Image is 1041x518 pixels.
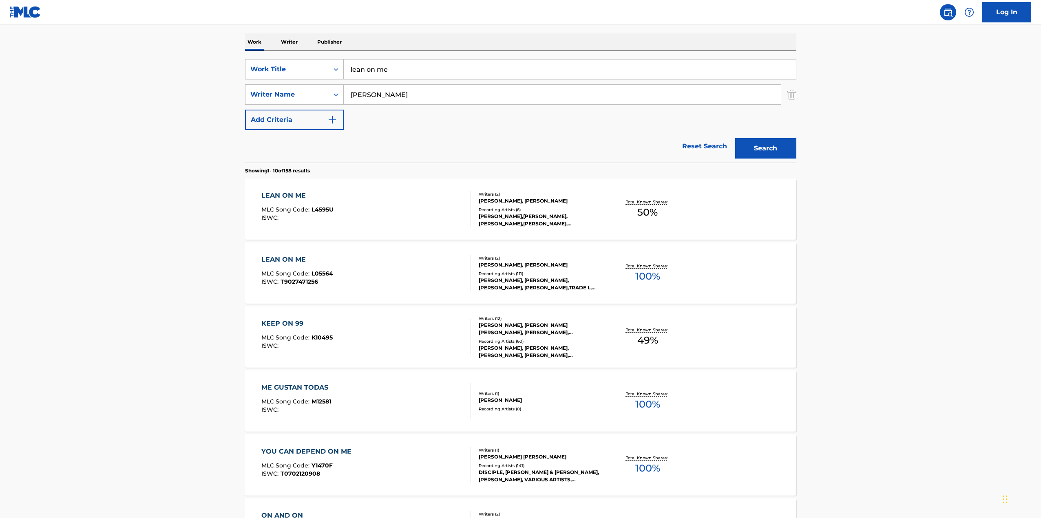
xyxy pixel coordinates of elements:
[261,270,312,277] span: MLC Song Code :
[479,207,602,213] div: Recording Artists ( 6 )
[261,191,334,201] div: LEAN ON ME
[327,115,337,125] img: 9d2ae6d4665cec9f34b9.svg
[479,453,602,461] div: [PERSON_NAME] [PERSON_NAME]
[626,327,670,333] p: Total Known Shares:
[479,271,602,277] div: Recording Artists ( 111 )
[278,33,300,51] p: Writer
[281,470,320,477] span: T0702120908
[261,255,333,265] div: LEAN ON ME
[261,319,333,328] div: KEEP ON 99
[479,463,602,469] div: Recording Artists ( 141 )
[940,4,956,20] a: Public Search
[10,6,41,18] img: MLC Logo
[261,462,312,469] span: MLC Song Code :
[1003,487,1008,511] div: Drag
[312,462,333,469] span: Y1470F
[312,334,333,341] span: K10495
[479,277,602,291] div: [PERSON_NAME], [PERSON_NAME], [PERSON_NAME], [PERSON_NAME],TRADE L,[PERSON_NAME], [PERSON_NAME]
[1000,479,1041,518] iframe: Chat Widget
[250,90,324,99] div: Writer Name
[261,383,332,392] div: ME GUSTAN TODAS
[315,33,344,51] p: Publisher
[678,137,731,155] a: Reset Search
[261,342,281,349] span: ISWC :
[479,390,602,397] div: Writers ( 1 )
[261,214,281,221] span: ISWC :
[261,334,312,341] span: MLC Song Code :
[961,4,977,20] div: Help
[479,469,602,483] div: DISCIPLE, [PERSON_NAME] & [PERSON_NAME], [PERSON_NAME], VARIOUS ARTISTS, [PERSON_NAME]
[635,269,660,284] span: 100 %
[479,255,602,261] div: Writers ( 2 )
[261,470,281,477] span: ISWC :
[626,391,670,397] p: Total Known Shares:
[982,2,1031,22] a: Log In
[261,398,312,405] span: MLC Song Code :
[479,338,602,344] div: Recording Artists ( 60 )
[479,261,602,269] div: [PERSON_NAME], [PERSON_NAME]
[281,278,318,285] span: T9027471256
[245,434,796,496] a: YOU CAN DEPEND ON MEMLC Song Code:Y1470FISWC:T0702120908Writers (1)[PERSON_NAME] [PERSON_NAME]Rec...
[245,370,796,432] a: ME GUSTAN TODASMLC Song Code:M12581ISWC:Writers (1)[PERSON_NAME]Recording Artists (0)Total Known ...
[479,406,602,412] div: Recording Artists ( 0 )
[479,213,602,227] div: [PERSON_NAME],[PERSON_NAME],[PERSON_NAME],[PERSON_NAME], [PERSON_NAME], [PERSON_NAME], [PERSON_NA...
[626,455,670,461] p: Total Known Shares:
[479,197,602,205] div: [PERSON_NAME], [PERSON_NAME]
[479,511,602,517] div: Writers ( 2 )
[735,138,796,159] button: Search
[245,59,796,163] form: Search Form
[245,110,344,130] button: Add Criteria
[312,270,333,277] span: L05564
[250,64,324,74] div: Work Title
[479,397,602,404] div: [PERSON_NAME]
[479,447,602,453] div: Writers ( 1 )
[312,206,334,213] span: L4595U
[261,206,312,213] span: MLC Song Code :
[245,33,264,51] p: Work
[312,398,331,405] span: M12581
[626,199,670,205] p: Total Known Shares:
[637,205,658,220] span: 50 %
[943,7,953,17] img: search
[479,322,602,336] div: [PERSON_NAME], [PERSON_NAME] [PERSON_NAME], [PERSON_NAME], [PERSON_NAME], [PERSON_NAME], [PERSON_...
[479,191,602,197] div: Writers ( 2 )
[635,461,660,476] span: 100 %
[245,179,796,240] a: LEAN ON MEMLC Song Code:L4595UISWC:Writers (2)[PERSON_NAME], [PERSON_NAME]Recording Artists (6)[P...
[261,278,281,285] span: ISWC :
[626,263,670,269] p: Total Known Shares:
[479,315,602,322] div: Writers ( 12 )
[261,447,356,456] div: YOU CAN DEPEND ON ME
[261,406,281,413] span: ISWC :
[245,167,310,174] p: Showing 1 - 10 of 158 results
[245,306,796,368] a: KEEP ON 99MLC Song Code:K10495ISWC:Writers (12)[PERSON_NAME], [PERSON_NAME] [PERSON_NAME], [PERSO...
[964,7,974,17] img: help
[637,333,658,348] span: 49 %
[635,397,660,412] span: 100 %
[787,84,796,105] img: Delete Criterion
[479,344,602,359] div: [PERSON_NAME], [PERSON_NAME], [PERSON_NAME], [PERSON_NAME], [PERSON_NAME]
[245,242,796,304] a: LEAN ON MEMLC Song Code:L05564ISWC:T9027471256Writers (2)[PERSON_NAME], [PERSON_NAME]Recording Ar...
